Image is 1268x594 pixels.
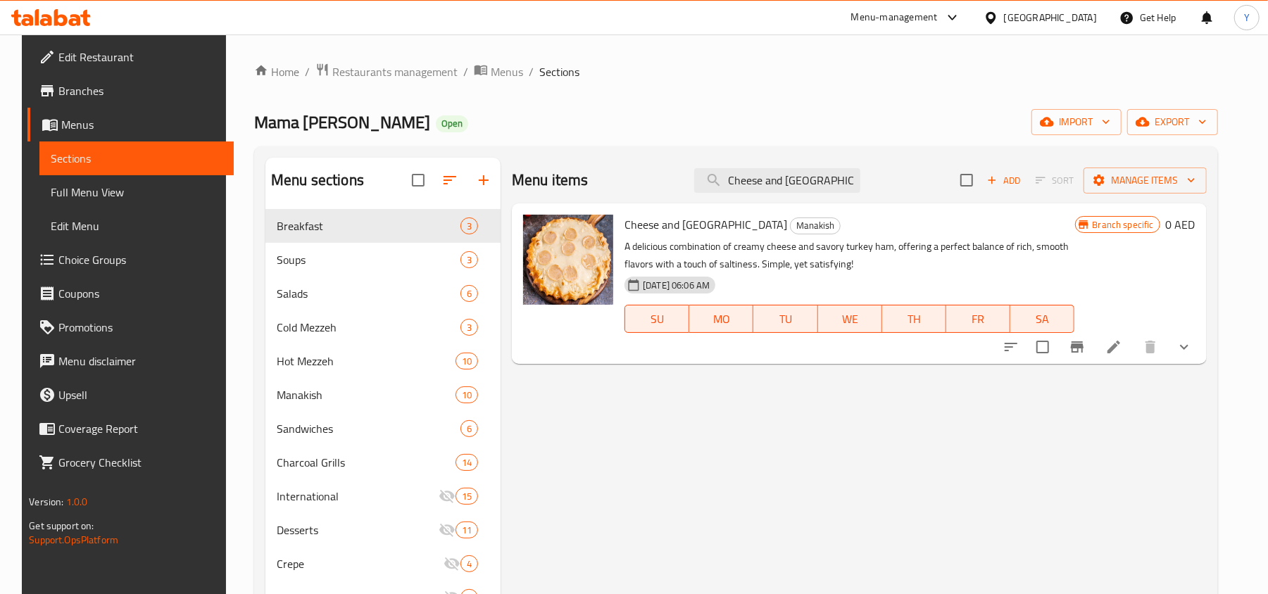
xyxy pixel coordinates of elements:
span: Menus [61,116,222,133]
div: items [456,386,478,403]
a: Support.OpsPlatform [29,531,118,549]
a: Choice Groups [27,243,234,277]
span: Full Menu View [51,184,222,201]
svg: Inactive section [439,488,456,505]
span: Crepe [277,555,444,572]
span: Upsell [58,386,222,403]
div: Desserts11 [265,513,501,547]
div: Manakish [790,217,841,234]
span: SA [1016,309,1069,329]
span: Cheese and [GEOGRAPHIC_DATA] [624,214,787,235]
button: SA [1010,305,1074,333]
span: Manage items [1095,172,1195,189]
span: Grocery Checklist [58,454,222,471]
button: delete [1134,330,1167,364]
div: Cold Mezzeh3 [265,310,501,344]
span: Select to update [1028,332,1057,362]
span: Edit Restaurant [58,49,222,65]
span: Sort sections [433,163,467,197]
span: Manakish [277,386,456,403]
span: Desserts [277,522,439,538]
span: Sandwiches [277,420,460,437]
div: Breakfast [277,217,460,234]
div: items [460,420,478,437]
img: Cheese and Turkey [523,215,613,305]
div: Menu-management [851,9,938,26]
span: Sections [539,63,579,80]
div: Breakfast3 [265,209,501,243]
li: / [305,63,310,80]
span: Coupons [58,285,222,302]
span: Salads [277,285,460,302]
span: 3 [461,321,477,334]
span: FR [952,309,1005,329]
div: [GEOGRAPHIC_DATA] [1004,10,1097,25]
span: [DATE] 06:06 AM [637,279,715,292]
div: Soups3 [265,243,501,277]
button: Branch-specific-item [1060,330,1094,364]
a: Branches [27,74,234,108]
div: items [456,454,478,471]
button: show more [1167,330,1201,364]
a: Menus [27,108,234,141]
div: items [460,251,478,268]
svg: Inactive section [439,522,456,538]
button: WE [818,305,882,333]
span: Cold Mezzeh [277,319,460,336]
span: Edit Menu [51,217,222,234]
span: Coverage Report [58,420,222,437]
button: TU [753,305,817,333]
h2: Menu items [512,170,589,191]
span: Open [436,118,468,129]
span: 11 [456,524,477,537]
nav: breadcrumb [254,63,1218,81]
span: export [1138,113,1207,131]
div: items [460,285,478,302]
span: Sections [51,150,222,167]
span: Y [1244,10,1250,25]
button: MO [689,305,753,333]
span: 15 [456,490,477,503]
span: 4 [461,557,477,571]
div: International15 [265,479,501,513]
div: items [456,353,478,369]
h6: 0 AED [1166,215,1195,234]
span: Get support on: [29,517,94,535]
span: International [277,488,439,505]
div: items [456,522,478,538]
a: Sections [39,141,234,175]
span: Add [985,172,1023,189]
span: TH [888,309,941,329]
span: Branch specific [1087,218,1160,232]
a: Menus [474,63,523,81]
button: FR [946,305,1010,333]
span: Select section [952,165,981,195]
button: TH [882,305,946,333]
a: Full Menu View [39,175,234,209]
span: WE [824,309,877,329]
button: export [1127,109,1218,135]
h2: Menu sections [271,170,364,191]
span: TU [759,309,812,329]
div: Manakish10 [265,378,501,412]
div: Salads6 [265,277,501,310]
span: MO [695,309,748,329]
button: Manage items [1084,168,1207,194]
span: Restaurants management [332,63,458,80]
div: Charcoal Grills [277,454,456,471]
button: import [1031,109,1122,135]
span: 6 [461,422,477,436]
span: Manakish [791,217,840,234]
button: SU [624,305,689,333]
div: Hot Mezzeh [277,353,456,369]
span: 3 [461,220,477,233]
a: Restaurants management [315,63,458,81]
span: Mama [PERSON_NAME] [254,106,430,138]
